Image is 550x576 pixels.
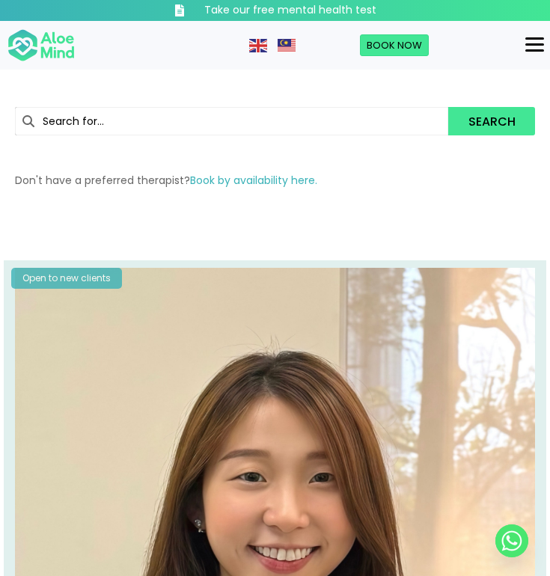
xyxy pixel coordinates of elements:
[360,34,429,57] a: Book Now
[448,107,535,135] button: Search
[278,37,297,52] a: Malay
[11,268,122,288] div: Open to new clients
[15,173,535,188] p: Don't have a preferred therapist?
[519,32,550,58] button: Menu
[278,39,296,52] img: ms
[190,173,317,188] a: Book by availability here.
[367,38,422,52] span: Book Now
[7,28,75,63] img: Aloe mind Logo
[249,37,269,52] a: English
[141,3,410,18] a: Take our free mental health test
[204,3,376,18] h3: Take our free mental health test
[249,39,267,52] img: en
[495,524,528,557] a: Whatsapp
[15,107,448,135] input: Search for...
